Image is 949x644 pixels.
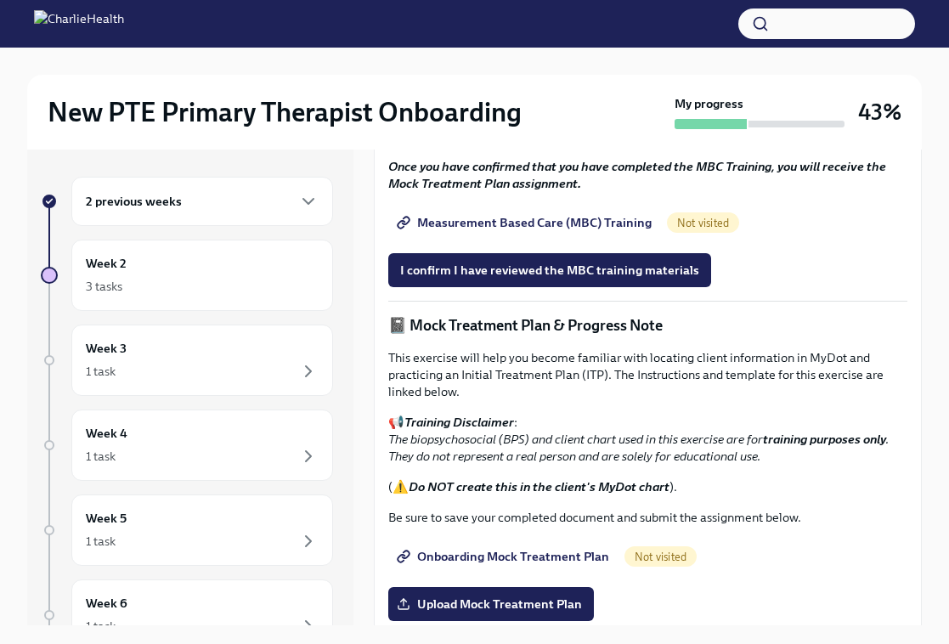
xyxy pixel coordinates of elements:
span: Onboarding Mock Treatment Plan [400,548,609,565]
img: CharlieHealth [34,10,124,37]
div: 3 tasks [86,278,122,295]
p: 📢 : [388,414,907,465]
div: 1 task [86,533,116,550]
span: I confirm I have reviewed the MBC training materials [400,262,699,279]
strong: Once you have confirmed that you have completed the MBC Training, you will receive the Mock Treat... [388,159,886,191]
h2: New PTE Primary Therapist Onboarding [48,95,522,129]
h6: Week 5 [86,509,127,528]
h6: Week 2 [86,254,127,273]
span: Not visited [667,217,739,229]
strong: Do NOT create this in the client's MyDot chart [409,479,669,494]
p: (⚠️ ). [388,478,907,495]
div: 2 previous weeks [71,177,333,226]
p: This exercise will help you become familiar with locating client information in MyDot and practic... [388,349,907,400]
em: The biopsychosocial (BPS) and client chart used in this exercise are for . They do not represent ... [388,432,889,464]
h6: 2 previous weeks [86,192,182,211]
label: Upload Mock Treatment Plan [388,587,594,621]
div: 1 task [86,448,116,465]
a: Measurement Based Care (MBC) Training [388,206,664,240]
p: 📓 Mock Treatment Plan & Progress Note [388,315,907,336]
a: Week 31 task [41,325,333,396]
strong: My progress [675,95,743,112]
h6: Week 6 [86,594,127,613]
a: Week 23 tasks [41,240,333,311]
strong: training purposes only [763,432,886,447]
button: I confirm I have reviewed the MBC training materials [388,253,711,287]
h6: Week 4 [86,424,127,443]
div: 1 task [86,363,116,380]
a: Onboarding Mock Treatment Plan [388,539,621,573]
div: 1 task [86,618,116,635]
h6: Week 3 [86,339,127,358]
span: Not visited [624,551,697,563]
span: Upload Mock Treatment Plan [400,596,582,613]
a: Week 41 task [41,410,333,481]
a: Week 51 task [41,494,333,566]
strong: Training Disclaimer [404,415,514,430]
span: Measurement Based Care (MBC) Training [400,214,652,231]
h3: 43% [858,97,901,127]
p: Be sure to save your completed document and submit the assignment below. [388,509,907,526]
